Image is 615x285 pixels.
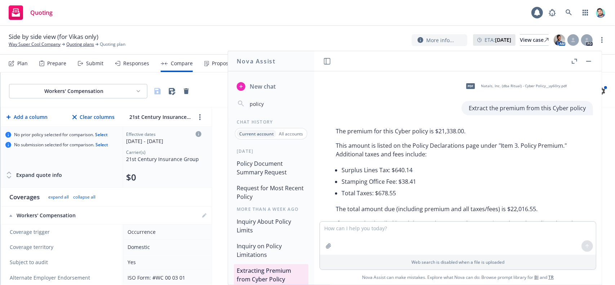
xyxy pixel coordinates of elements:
button: New chat [234,80,308,93]
a: Switch app [578,5,593,20]
a: Way Super Cool Company [9,41,61,48]
div: Coverages [9,193,40,201]
button: expand all [48,194,69,200]
div: Propose [212,61,231,66]
a: View case [520,34,549,46]
a: Quoting plans [66,41,94,48]
button: Add a column [5,110,49,124]
div: More than a week ago [228,206,314,212]
a: more [196,113,204,121]
div: Yes [128,258,204,266]
p: Extract the premium from this Cyber policy [469,104,586,112]
span: Nova Assist can make mistakes. Explore what Nova can do: Browse prompt library for and [362,270,554,285]
span: More info... [426,36,454,44]
p: Web search is disabled when a file is uploaded [324,259,592,265]
p: All accounts [279,131,303,137]
a: Search [562,5,576,20]
input: Search chats [248,99,306,109]
button: Clear columns [71,110,116,124]
div: Occurrence [128,228,204,236]
img: photo [595,7,606,18]
li: Surplus Lines Tax: $640.14 [342,164,586,176]
a: editPencil [200,211,209,220]
span: ETA : [485,36,511,44]
span: Coverage territory [10,244,116,251]
a: BI [534,274,539,280]
li: Total Taxes: $678.55 [342,187,586,199]
div: pdfNatals, Inc. (dba Ritual) - Cyber Policy__uy60ry.pdf [462,77,568,95]
span: Quoting [30,10,53,15]
div: Carrier(s) [126,149,201,155]
button: More info... [412,34,467,46]
div: Prepare [47,61,66,66]
li: Stamping Office Fee: $38.41 [342,176,586,187]
span: Natals, Inc. (dba Ritual) - Cyber Policy__uy60ry.pdf [481,84,567,88]
div: Plan [17,61,28,66]
span: pdf [466,83,475,89]
div: 21st Century Insurance Group [126,155,201,163]
div: Responses [123,61,149,66]
img: photo [554,34,565,46]
button: collapse all [73,194,95,200]
span: No prior policy selected for comparison. [14,132,108,138]
a: TR [548,274,554,280]
button: Inquiry About Policy Limits [234,215,308,237]
button: Request for Most Recent Policy [234,182,308,203]
p: If you need a detailed breakdown or have any other questions about the policy, please let me know! [336,219,586,236]
div: Chat History [228,119,314,125]
input: 21st Century Insurance Group [128,112,193,122]
div: Workers' Compensation [15,88,133,95]
p: The total amount due (including premium and all taxes/fees) is $22,016.55. [336,205,586,213]
div: Total premium (click to edit billing info) [126,172,201,183]
button: Expand quote info [5,168,62,182]
button: $0 [126,172,136,183]
span: Alternate Employer Endorsement [10,274,90,281]
div: View case [520,35,549,45]
div: [DATE] - [DATE] [126,137,201,145]
span: New chat [248,82,276,91]
span: No submission selected for comparison. [14,142,108,148]
div: Click to edit column carrier quote details [126,131,201,145]
div: Workers' Compensation [9,212,116,219]
div: Domestic [128,243,204,251]
p: The premium for this Cyber policy is $21,338.00. [336,127,586,135]
div: Submit [86,61,103,66]
a: Report a Bug [545,5,560,20]
span: Subject to audit [10,259,116,266]
button: Inquiry on Policy Limitations [234,240,308,261]
a: Quoting [6,3,55,23]
div: Compare [171,61,193,66]
span: Side by side view (for Vikas only) [9,32,98,41]
button: Workers' Compensation [9,84,147,98]
div: [DATE] [228,148,314,154]
span: Quoting plan [100,41,125,48]
strong: [DATE] [495,36,511,43]
p: This amount is listed on the Policy Declarations page under "Item 3. Policy Premium." Additional ... [336,141,586,159]
div: Effective dates [126,131,201,137]
div: ISO Form: #WC 00 03 01 [128,274,204,281]
button: Policy Document Summary Request [234,157,308,179]
h1: Nova Assist [237,57,276,66]
a: more [598,36,606,44]
p: Current account [239,131,274,137]
span: Coverage trigger [10,228,116,236]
